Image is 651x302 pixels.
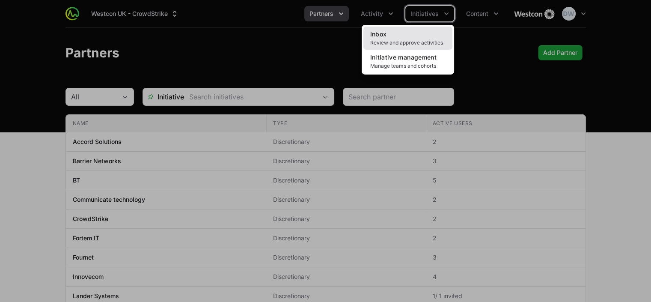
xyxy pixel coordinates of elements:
[363,50,452,73] a: Initiative managementManage teams and cohorts
[370,54,437,61] span: Initiative management
[79,6,504,21] div: Main navigation
[363,27,452,50] a: InboxReview and approve activities
[370,63,446,69] span: Manage teams and cohorts
[370,30,387,38] span: Inbox
[370,39,446,46] span: Review and approve activities
[405,6,454,21] div: Initiatives menu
